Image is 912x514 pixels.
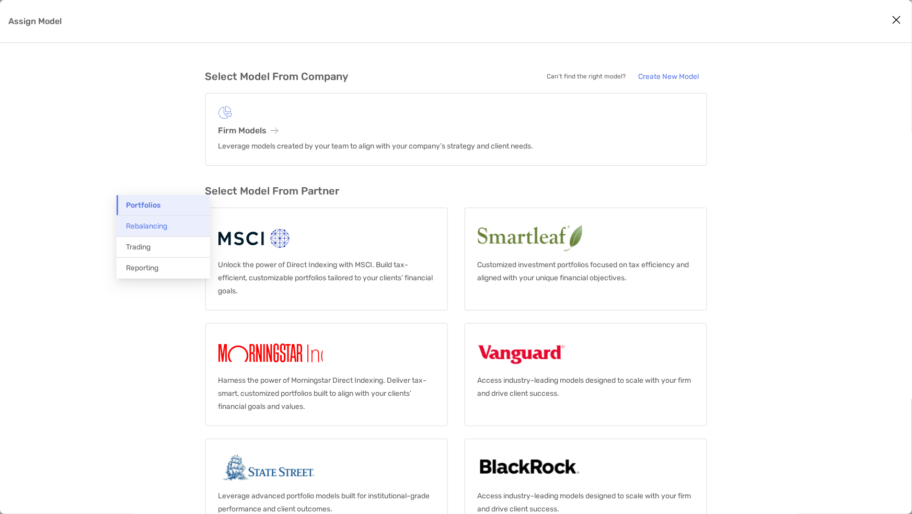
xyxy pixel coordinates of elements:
[8,15,62,28] p: Assign Model
[126,243,151,252] span: Trading
[478,221,670,254] img: Smartleaf
[126,264,158,272] span: Reporting
[478,258,694,284] p: Customized investment portfolios focused on tax efficiency and aligned with your unique financial...
[478,336,565,370] img: Vanguard
[205,323,448,426] a: MorningstarHarness the power of Morningstar Direct Indexing. Deliver tax-smart, customized portfo...
[218,374,435,413] p: Harness the power of Morningstar Direct Indexing. Deliver tax-smart, customized portfolios built ...
[218,336,365,370] img: Morningstar
[218,125,694,135] h3: Firm Models
[478,374,694,400] p: Access industry-leading models designed to scale with your firm and drive client success.
[218,452,319,485] img: State street
[889,13,905,28] button: Close modal
[547,70,626,83] p: Can’t find the right model?
[218,140,694,153] p: Leverage models created by your team to align with your company’s strategy and client needs.
[205,93,707,166] a: Firm ModelsLeverage models created by your team to align with your company’s strategy and client ...
[630,68,707,85] a: Create New Model
[465,323,707,426] a: VanguardAccess industry-leading models designed to scale with your firm and drive client success.
[126,222,167,231] span: Rebalancing
[478,452,582,485] img: Blackrock
[205,70,349,83] h3: Select Model From Company
[218,221,292,254] img: MSCI
[205,208,448,311] a: MSCIUnlock the power of Direct Indexing with MSCI. Build tax-efficient, customizable portfolios t...
[205,185,707,197] h3: Select Model From Partner
[465,208,707,311] a: SmartleafCustomized investment portfolios focused on tax efficiency and aligned with your unique ...
[126,201,160,210] span: Portfolios
[218,258,435,298] p: Unlock the power of Direct Indexing with MSCI. Build tax-efficient, customizable portfolios tailo...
